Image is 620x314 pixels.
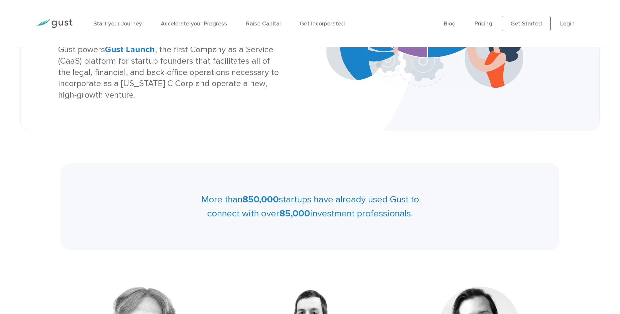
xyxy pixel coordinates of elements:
a: Accelerate your Progress [161,20,227,27]
a: Start your Journey [93,20,142,27]
a: Get Incorporated [300,20,345,27]
a: Gust Launch [105,44,155,55]
a: Login [560,20,575,27]
a: Pricing [475,20,492,27]
a: Raise Capital [246,20,281,27]
strong: 85,000 [279,208,310,219]
a: Blog [444,20,456,27]
strong: 850,000 [243,194,279,205]
p: More than startups have already used Gust to connect with over investment professionals. [76,193,544,221]
img: Gust Logo [36,19,73,28]
a: Get Started [502,16,551,31]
